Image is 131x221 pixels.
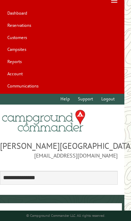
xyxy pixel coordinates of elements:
a: Account [4,68,26,79]
a: Reservations [4,20,34,31]
a: Customers [4,32,30,43]
a: Campsites [4,44,29,55]
a: Help [57,94,73,105]
small: © Campground Commander LLC. All rights reserved. [26,213,105,218]
a: Dashboard [4,8,30,19]
a: Reports [4,56,25,67]
a: Logout [98,94,118,105]
a: Communications [4,81,42,91]
a: Support [75,94,96,105]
